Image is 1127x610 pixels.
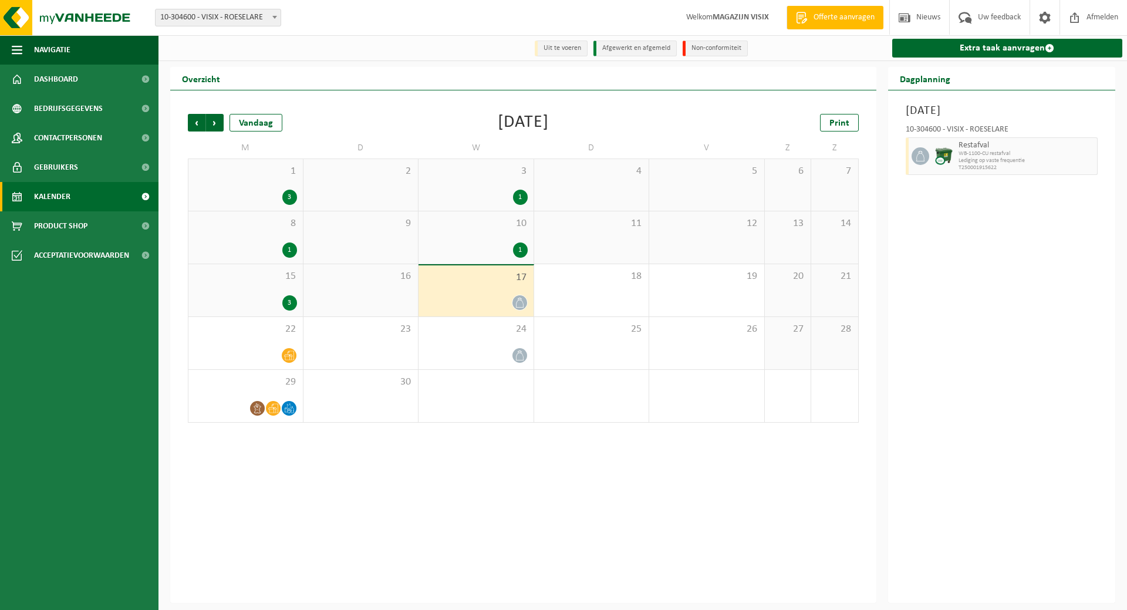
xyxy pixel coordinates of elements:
a: Print [820,114,859,132]
span: 2 [309,165,413,178]
span: Navigatie [34,35,70,65]
span: 22 [194,323,297,336]
li: Uit te voeren [535,41,588,56]
div: 1 [513,190,528,205]
span: 5 [655,165,758,178]
span: Contactpersonen [34,123,102,153]
span: Vorige [188,114,205,132]
div: Vandaag [230,114,282,132]
td: M [188,137,303,159]
span: 9 [309,217,413,230]
span: Volgende [206,114,224,132]
span: Kalender [34,182,70,211]
td: Z [765,137,812,159]
h3: [DATE] [906,102,1098,120]
span: T250001915622 [959,164,1095,171]
span: 29 [194,376,297,389]
div: 1 [513,242,528,258]
h2: Dagplanning [888,67,962,90]
strong: MAGAZIJN VISIX [713,13,769,22]
td: V [649,137,765,159]
td: D [534,137,650,159]
h2: Overzicht [170,67,232,90]
div: 3 [282,190,297,205]
span: 18 [540,270,643,283]
div: 1 [282,242,297,258]
li: Afgewerkt en afgemeld [593,41,677,56]
a: Extra taak aanvragen [892,39,1123,58]
span: 20 [771,270,805,283]
span: Gebruikers [34,153,78,182]
span: Bedrijfsgegevens [34,94,103,123]
span: 10-304600 - VISIX - ROESELARE [155,9,281,26]
span: 4 [540,165,643,178]
span: 13 [771,217,805,230]
span: 26 [655,323,758,336]
span: 12 [655,217,758,230]
span: 3 [424,165,528,178]
span: Print [829,119,849,128]
span: Restafval [959,141,1095,150]
span: 21 [817,270,852,283]
span: 27 [771,323,805,336]
li: Non-conformiteit [683,41,748,56]
span: 30 [309,376,413,389]
span: WB-1100-CU restafval [959,150,1095,157]
span: 11 [540,217,643,230]
span: 15 [194,270,297,283]
img: WB-1100-CU [935,147,953,165]
span: 16 [309,270,413,283]
td: W [419,137,534,159]
span: Offerte aanvragen [811,12,878,23]
span: 10 [424,217,528,230]
div: [DATE] [498,114,549,132]
span: 7 [817,165,852,178]
span: 6 [771,165,805,178]
span: 23 [309,323,413,336]
span: Lediging op vaste frequentie [959,157,1095,164]
span: 19 [655,270,758,283]
td: Z [811,137,858,159]
span: 17 [424,271,528,284]
span: 28 [817,323,852,336]
span: Product Shop [34,211,87,241]
span: 8 [194,217,297,230]
div: 3 [282,295,297,311]
a: Offerte aanvragen [787,6,883,29]
span: 14 [817,217,852,230]
span: 1 [194,165,297,178]
span: 25 [540,323,643,336]
span: 24 [424,323,528,336]
td: D [303,137,419,159]
div: 10-304600 - VISIX - ROESELARE [906,126,1098,137]
span: 10-304600 - VISIX - ROESELARE [156,9,281,26]
span: Acceptatievoorwaarden [34,241,129,270]
span: Dashboard [34,65,78,94]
